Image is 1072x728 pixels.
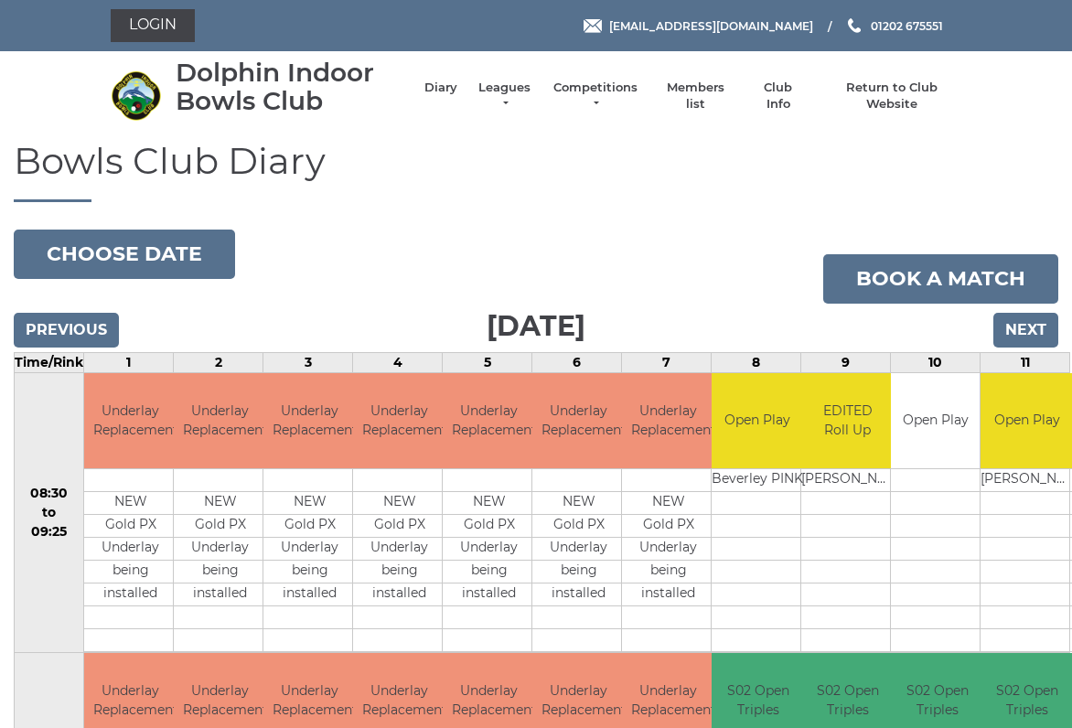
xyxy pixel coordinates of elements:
[263,373,356,469] td: Underlay Replacement
[174,561,266,583] td: being
[891,373,980,469] td: Open Play
[443,538,535,561] td: Underlay
[443,492,535,515] td: NEW
[981,352,1070,372] td: 11
[584,17,813,35] a: Email [EMAIL_ADDRESS][DOMAIN_NAME]
[622,583,714,606] td: installed
[353,583,445,606] td: installed
[752,80,805,112] a: Club Info
[476,80,533,112] a: Leagues
[84,373,177,469] td: Underlay Replacement
[353,492,445,515] td: NEW
[14,313,119,348] input: Previous
[15,352,84,372] td: Time/Rink
[84,538,177,561] td: Underlay
[174,515,266,538] td: Gold PX
[712,352,801,372] td: 8
[622,373,714,469] td: Underlay Replacement
[111,70,161,121] img: Dolphin Indoor Bowls Club
[552,80,639,112] a: Competitions
[845,17,943,35] a: Phone us 01202 675551
[443,561,535,583] td: being
[532,561,625,583] td: being
[84,583,177,606] td: installed
[443,373,535,469] td: Underlay Replacement
[801,352,891,372] td: 9
[993,313,1058,348] input: Next
[353,538,445,561] td: Underlay
[532,373,625,469] td: Underlay Replacement
[353,561,445,583] td: being
[263,583,356,606] td: installed
[443,352,532,372] td: 5
[657,80,733,112] a: Members list
[263,515,356,538] td: Gold PX
[443,583,535,606] td: installed
[263,352,353,372] td: 3
[176,59,406,115] div: Dolphin Indoor Bowls Club
[532,352,622,372] td: 6
[823,80,961,112] a: Return to Club Website
[891,352,981,372] td: 10
[801,373,894,469] td: EDITED Roll Up
[84,561,177,583] td: being
[622,515,714,538] td: Gold PX
[532,492,625,515] td: NEW
[353,515,445,538] td: Gold PX
[532,538,625,561] td: Underlay
[622,492,714,515] td: NEW
[609,18,813,32] span: [EMAIL_ADDRESS][DOMAIN_NAME]
[174,373,266,469] td: Underlay Replacement
[174,492,266,515] td: NEW
[174,583,266,606] td: installed
[353,352,443,372] td: 4
[532,515,625,538] td: Gold PX
[84,515,177,538] td: Gold PX
[622,561,714,583] td: being
[622,538,714,561] td: Underlay
[84,492,177,515] td: NEW
[353,373,445,469] td: Underlay Replacement
[174,538,266,561] td: Underlay
[14,141,1058,202] h1: Bowls Club Diary
[871,18,943,32] span: 01202 675551
[111,9,195,42] a: Login
[174,352,263,372] td: 2
[622,352,712,372] td: 7
[84,352,174,372] td: 1
[823,254,1058,304] a: Book a match
[263,492,356,515] td: NEW
[712,373,803,469] td: Open Play
[443,515,535,538] td: Gold PX
[14,230,235,279] button: Choose date
[584,19,602,33] img: Email
[15,372,84,653] td: 08:30 to 09:25
[712,469,803,492] td: Beverley PINK
[532,583,625,606] td: installed
[424,80,457,96] a: Diary
[848,18,861,33] img: Phone us
[263,561,356,583] td: being
[263,538,356,561] td: Underlay
[801,469,894,492] td: [PERSON_NAME]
